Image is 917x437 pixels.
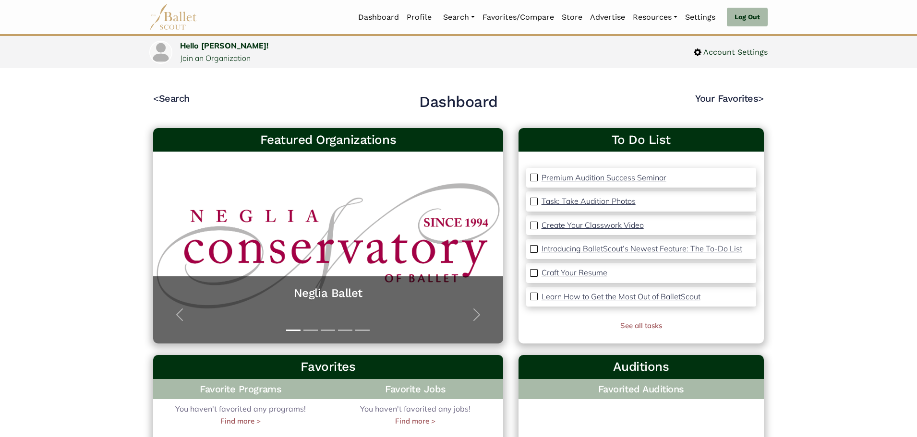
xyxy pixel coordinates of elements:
a: Resources [629,7,681,27]
a: <Search [153,93,190,104]
a: Find more > [395,415,435,427]
a: Log Out [727,8,768,27]
button: Slide 1 [286,325,301,336]
code: > [758,92,764,104]
button: Slide 2 [303,325,318,336]
a: See all tasks [620,321,662,330]
a: Store [558,7,586,27]
h3: Auditions [526,359,756,375]
a: Settings [681,7,719,27]
a: Find more > [220,415,261,427]
div: You haven't favorited any jobs! [328,403,503,427]
a: To Do List [526,132,756,148]
a: Your Favorites> [695,93,764,104]
a: Dashboard [354,7,403,27]
h3: Featured Organizations [161,132,495,148]
a: Account Settings [694,46,768,59]
a: Neglia Ballet [163,286,494,301]
a: Hello [PERSON_NAME]! [180,41,268,50]
a: Craft Your Resume [542,267,607,279]
p: Premium Audition Success Seminar [542,173,666,182]
button: Slide 3 [321,325,335,336]
p: Create Your Classwork Video [542,220,644,230]
img: profile picture [150,42,171,63]
p: Learn How to Get the Most Out of BalletScout [542,292,700,301]
div: You haven't favorited any programs! [153,403,328,427]
a: Task: Take Audition Photos [542,195,636,208]
a: Advertise [586,7,629,27]
a: Premium Audition Success Seminar [542,172,666,184]
p: Task: Take Audition Photos [542,196,636,206]
a: Search [439,7,479,27]
h4: Favorited Auditions [526,383,756,395]
a: Favorites/Compare [479,7,558,27]
p: Craft Your Resume [542,268,607,277]
a: Create Your Classwork Video [542,219,644,232]
h4: Favorite Programs [153,379,328,399]
button: Slide 5 [355,325,370,336]
a: Profile [403,7,435,27]
h2: Dashboard [419,92,498,112]
a: Introducing BalletScout’s Newest Feature: The To-Do List [542,243,742,255]
code: < [153,92,159,104]
span: Account Settings [701,46,768,59]
button: Slide 4 [338,325,352,336]
p: Introducing BalletScout’s Newest Feature: The To-Do List [542,244,742,253]
a: Join an Organization [180,53,251,63]
h4: Favorite Jobs [328,379,503,399]
h3: Favorites [161,359,495,375]
a: Learn How to Get the Most Out of BalletScout [542,291,700,303]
